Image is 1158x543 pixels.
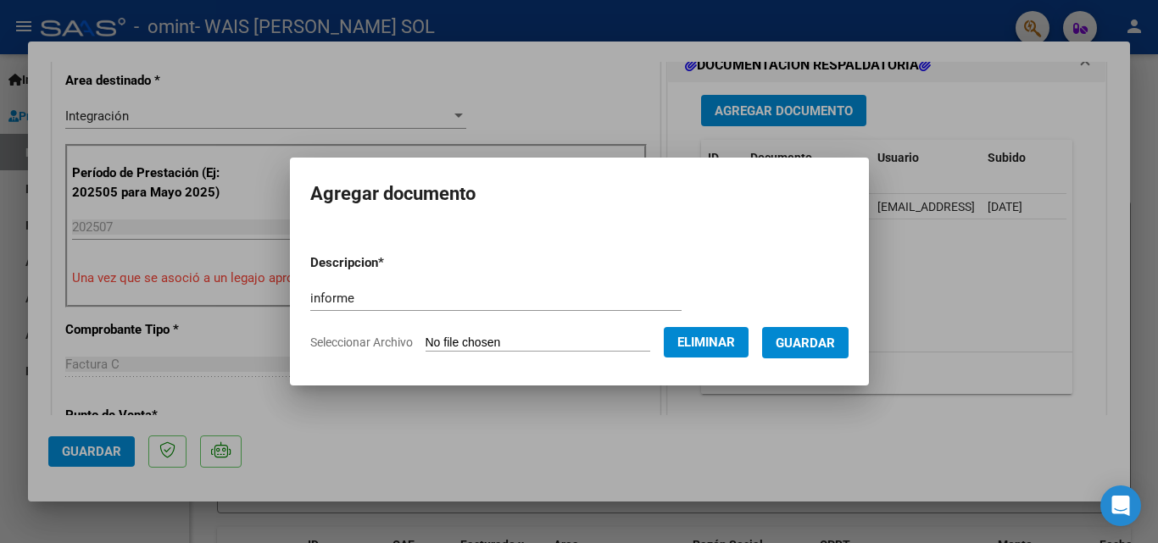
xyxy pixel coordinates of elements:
[310,178,849,210] h2: Agregar documento
[1100,485,1141,526] div: Open Intercom Messenger
[310,335,413,349] span: Seleccionar Archivo
[776,335,835,351] span: Guardar
[310,253,472,273] p: Descripcion
[664,327,749,357] button: Eliminar
[677,335,735,350] span: Eliminar
[762,327,849,358] button: Guardar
